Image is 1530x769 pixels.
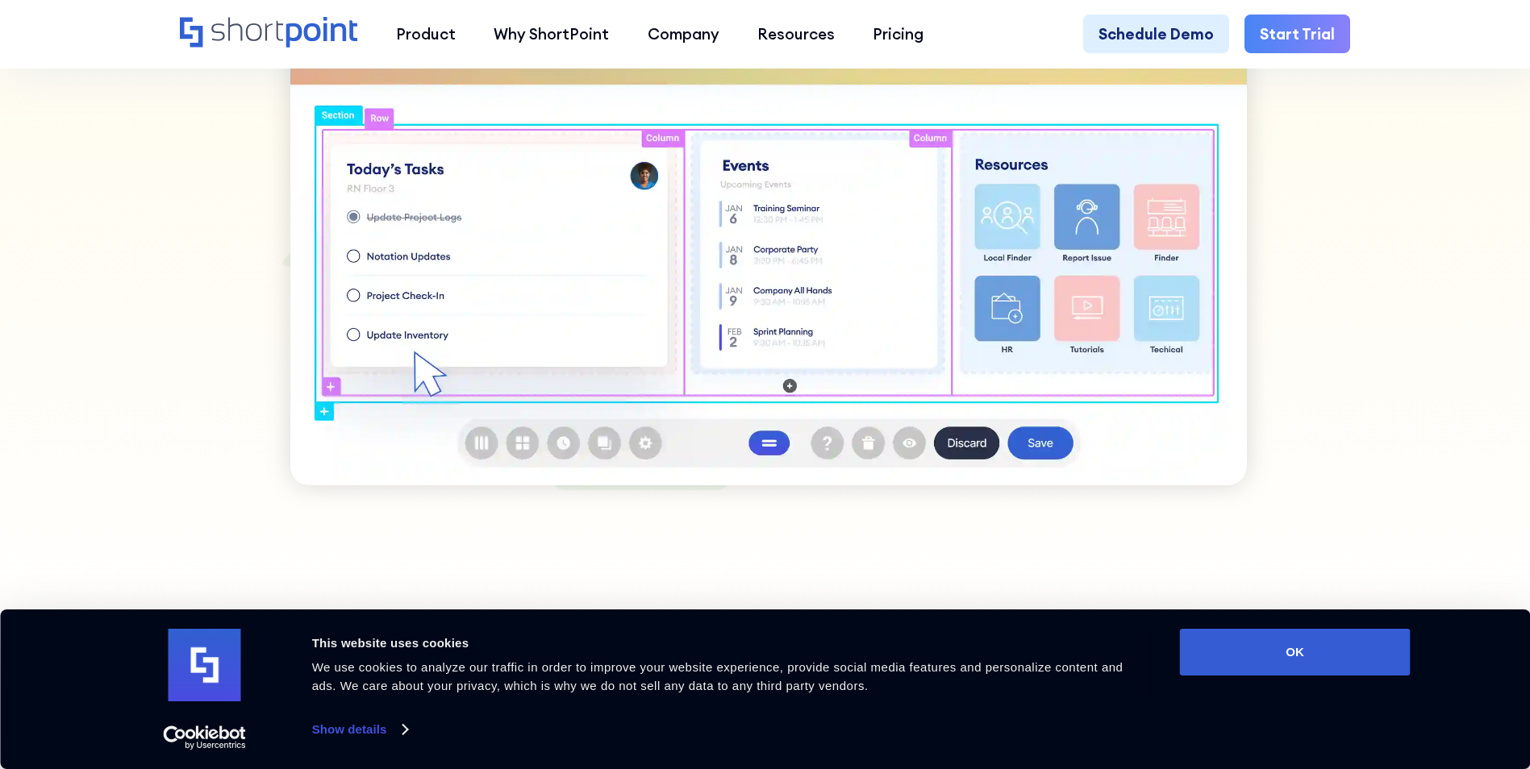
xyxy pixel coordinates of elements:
[738,15,853,52] a: Resources
[134,725,275,750] a: Usercentrics Cookiebot - opens in a new window
[180,17,358,50] a: Home
[1180,629,1411,675] button: OK
[494,23,609,45] div: Why ShortPoint
[1244,15,1350,52] a: Start Trial
[873,23,923,45] div: Pricing
[1083,15,1229,52] a: Schedule Demo
[312,660,1124,692] span: We use cookies to analyze our traffic in order to improve your website experience, provide social...
[757,23,835,45] div: Resources
[312,717,407,742] a: Show details
[628,15,738,52] a: Company
[854,15,943,52] a: Pricing
[169,629,241,701] img: logo
[312,634,1144,653] div: This website uses cookies
[475,15,628,52] a: Why ShortPoint
[377,15,474,52] a: Product
[396,23,456,45] div: Product
[1240,582,1530,769] iframe: Chat Widget
[648,23,719,45] div: Company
